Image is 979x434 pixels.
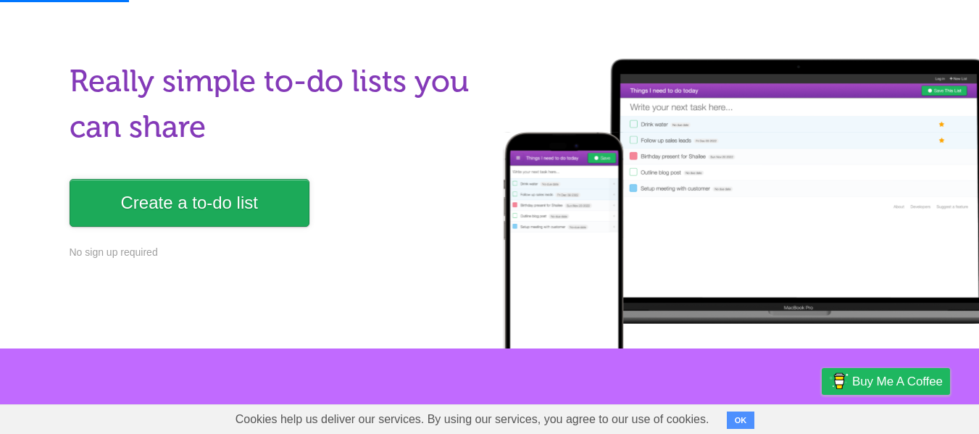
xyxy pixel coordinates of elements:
span: Cookies help us deliver our services. By using our services, you agree to our use of cookies. [221,405,724,434]
span: Buy me a coffee [852,369,943,394]
img: Buy me a coffee [829,369,849,393]
h1: Really simple to-do lists you can share [70,59,481,150]
button: OK [727,412,755,429]
a: Buy me a coffee [822,368,950,395]
a: Create a to-do list [70,179,309,227]
p: No sign up required [70,245,481,260]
